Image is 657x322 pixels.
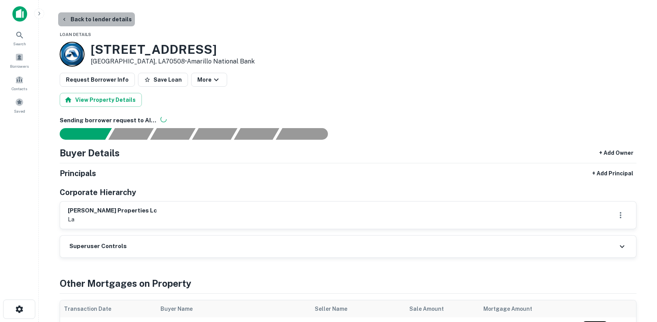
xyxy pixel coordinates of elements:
[50,128,109,140] div: Sending borrower request to AI...
[60,146,120,160] h4: Buyer Details
[60,116,636,125] h6: Sending borrower request to AI...
[187,58,255,65] a: Amarillo National Bank
[60,187,136,198] h5: Corporate Hierarchy
[234,128,279,140] div: Principals found, still searching for contact information. This may take time...
[60,300,157,317] th: Transaction Date
[60,168,96,179] h5: Principals
[618,260,657,297] iframe: Chat Widget
[69,242,127,251] h6: Superuser Controls
[479,300,579,317] th: Mortgage Amount
[68,215,157,224] p: la
[2,72,36,93] a: Contacts
[60,32,91,37] span: Loan Details
[2,50,36,71] a: Borrowers
[2,27,36,48] a: Search
[60,73,135,87] button: Request Borrower Info
[10,63,29,69] span: Borrowers
[58,12,135,26] button: Back to lender details
[68,206,157,215] h6: [PERSON_NAME] properties lc
[311,300,405,317] th: Seller Name
[596,146,636,160] button: + Add Owner
[60,276,636,290] h4: Other Mortgages on Property
[150,128,195,140] div: Documents found, AI parsing details...
[14,108,25,114] span: Saved
[108,128,153,140] div: Your request is received and processing...
[157,300,311,317] th: Buyer Name
[13,41,26,47] span: Search
[12,6,27,22] img: capitalize-icon.png
[138,73,188,87] button: Save Loan
[91,57,255,66] p: [GEOGRAPHIC_DATA], LA70508 •
[276,128,337,140] div: AI fulfillment process complete.
[192,128,237,140] div: Principals found, AI now looking for contact information...
[12,86,27,92] span: Contacts
[191,73,227,87] button: More
[91,42,255,57] h3: [STREET_ADDRESS]
[2,95,36,116] a: Saved
[589,166,636,180] button: + Add Principal
[405,300,479,317] th: Sale Amount
[60,93,142,107] button: View Property Details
